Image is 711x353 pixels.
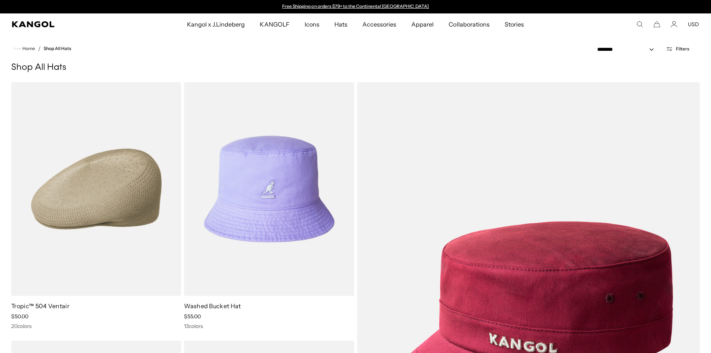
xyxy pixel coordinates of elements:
a: Icons [297,13,327,35]
a: KANGOLF [252,13,297,35]
img: Tropic™ 504 Ventair [11,82,181,296]
span: Apparel [411,13,434,35]
span: Kangol x J.Lindeberg [187,13,245,35]
li: / [35,44,41,53]
slideshow-component: Announcement bar [279,4,433,10]
a: Home [14,45,35,52]
span: Stories [505,13,524,35]
span: Hats [334,13,347,35]
div: Announcement [279,4,433,10]
div: 1 of 2 [279,4,433,10]
button: USD [688,21,699,28]
span: Filters [676,46,689,52]
a: Stories [497,13,531,35]
span: KANGOLF [260,13,289,35]
a: Hats [327,13,355,35]
a: Kangol [12,21,124,27]
a: Accessories [355,13,404,35]
span: $55.00 [184,313,201,320]
a: Washed Bucket Hat [184,302,241,310]
button: Open filters [661,46,694,52]
a: Free Shipping on orders $79+ to the Continental [GEOGRAPHIC_DATA] [282,3,429,9]
a: Collaborations [441,13,497,35]
a: Kangol x J.Lindeberg [180,13,253,35]
div: 13 colors [184,323,354,329]
summary: Search here [636,21,643,28]
h1: Shop All Hats [11,62,700,73]
a: Account [671,21,677,28]
span: $50.00 [11,313,28,320]
select: Sort by: Featured [594,46,661,53]
div: 20 colors [11,323,181,329]
a: Tropic™ 504 Ventair [11,302,69,310]
button: Cart [654,21,660,28]
span: Collaborations [449,13,489,35]
span: Icons [305,13,319,35]
a: Shop All Hats [44,46,71,51]
a: Apparel [404,13,441,35]
span: Home [21,46,35,51]
img: Washed Bucket Hat [184,82,354,296]
span: Accessories [362,13,396,35]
